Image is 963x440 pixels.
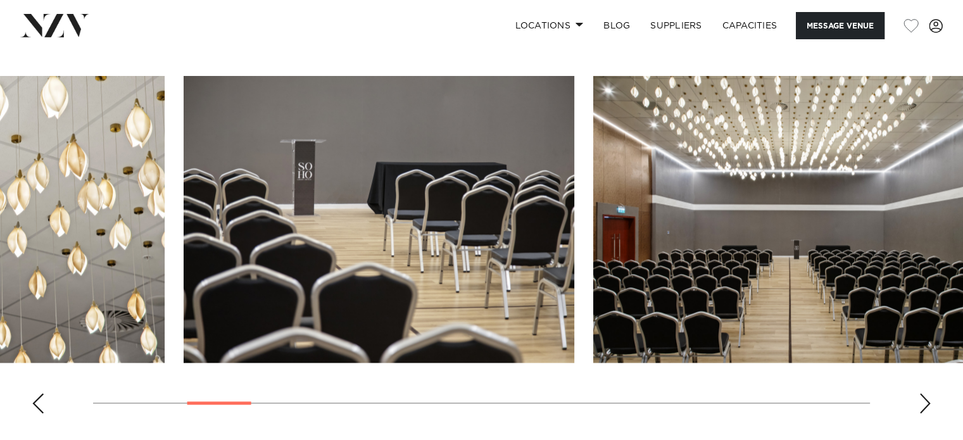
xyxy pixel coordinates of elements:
img: nzv-logo.png [20,14,89,37]
swiper-slide: 4 / 23 [184,76,574,363]
a: SUPPLIERS [640,12,712,39]
a: BLOG [593,12,640,39]
a: Capacities [712,12,788,39]
button: Message Venue [796,12,884,39]
a: Locations [505,12,593,39]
